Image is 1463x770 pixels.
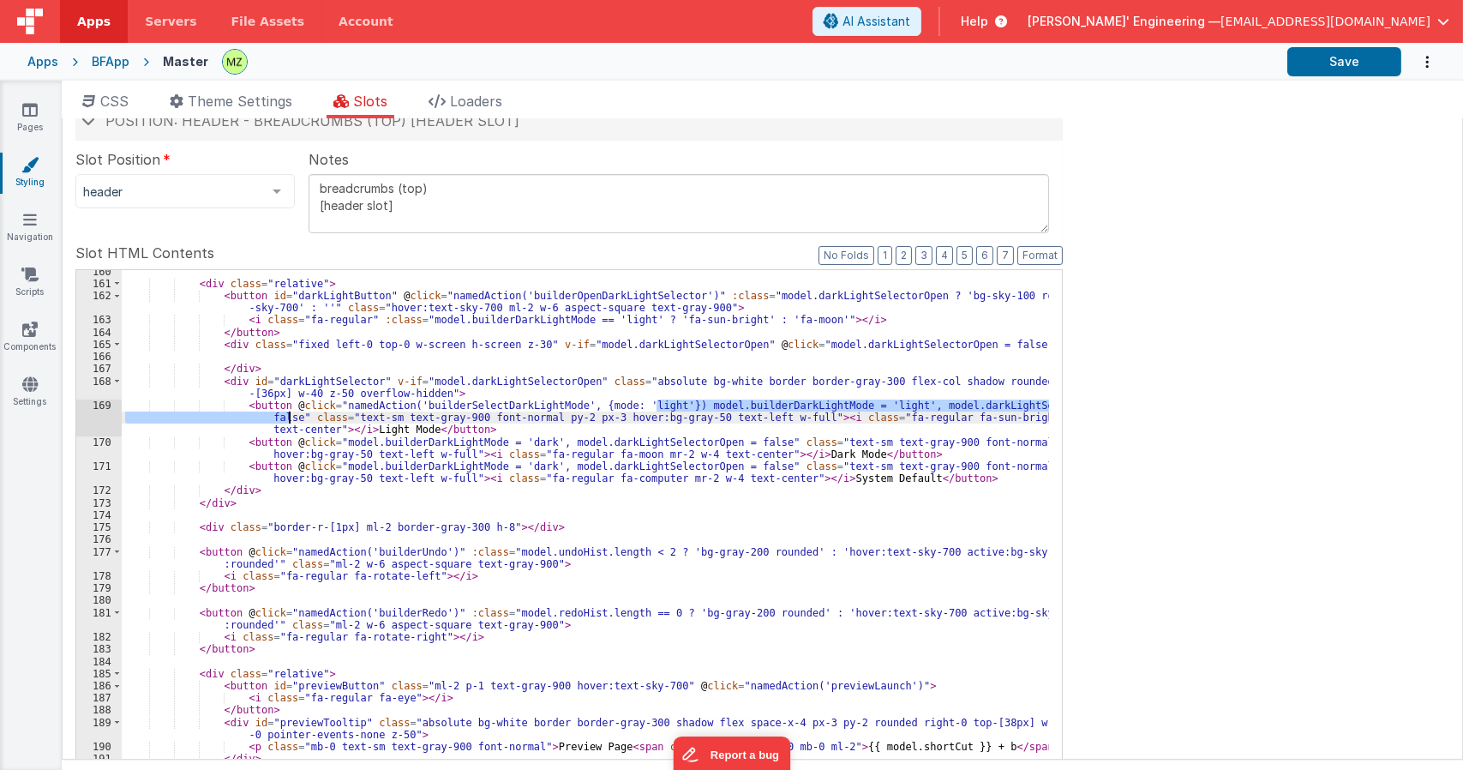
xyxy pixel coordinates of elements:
[83,183,260,201] span: header
[76,278,122,290] div: 161
[76,484,122,496] div: 172
[76,400,122,436] div: 169
[76,314,122,326] div: 163
[76,290,122,314] div: 162
[915,246,932,265] button: 3
[1028,13,1220,30] span: [PERSON_NAME]' Engineering —
[76,266,122,278] div: 160
[76,753,122,765] div: 191
[353,93,387,110] span: Slots
[1401,45,1436,80] button: Options
[812,7,921,36] button: AI Assistant
[188,93,292,110] span: Theme Settings
[818,246,874,265] button: No Folds
[92,53,129,70] div: BFApp
[76,376,122,400] div: 168
[223,50,247,74] img: 095be3719ea6209dc2162ba73c069c80
[76,436,122,460] div: 170
[1028,13,1449,30] button: [PERSON_NAME]' Engineering — [EMAIL_ADDRESS][DOMAIN_NAME]
[105,112,519,129] span: Position: header - breadcrumbs (top) [header slot]
[76,570,122,582] div: 178
[936,246,953,265] button: 4
[76,717,122,741] div: 189
[961,13,988,30] span: Help
[76,656,122,668] div: 184
[27,53,58,70] div: Apps
[842,13,910,30] span: AI Assistant
[76,339,122,351] div: 165
[309,149,349,170] span: Notes
[956,246,973,265] button: 5
[896,246,912,265] button: 2
[76,533,122,545] div: 176
[76,582,122,594] div: 179
[76,741,122,753] div: 190
[1017,246,1063,265] button: Format
[75,149,160,170] span: Slot Position
[100,93,129,110] span: CSS
[76,546,122,570] div: 177
[76,668,122,680] div: 185
[76,594,122,606] div: 180
[76,704,122,716] div: 188
[76,692,122,704] div: 187
[76,680,122,692] div: 186
[231,13,305,30] span: File Assets
[163,53,208,70] div: Master
[76,631,122,643] div: 182
[878,246,892,265] button: 1
[76,607,122,631] div: 181
[76,497,122,509] div: 173
[76,643,122,655] div: 183
[76,460,122,484] div: 171
[77,13,111,30] span: Apps
[997,246,1014,265] button: 7
[450,93,502,110] span: Loaders
[76,509,122,521] div: 174
[75,243,214,263] span: Slot HTML Contents
[76,363,122,375] div: 167
[976,246,993,265] button: 6
[76,521,122,533] div: 175
[1220,13,1430,30] span: [EMAIL_ADDRESS][DOMAIN_NAME]
[76,351,122,363] div: 166
[1287,47,1401,76] button: Save
[76,327,122,339] div: 164
[145,13,196,30] span: Servers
